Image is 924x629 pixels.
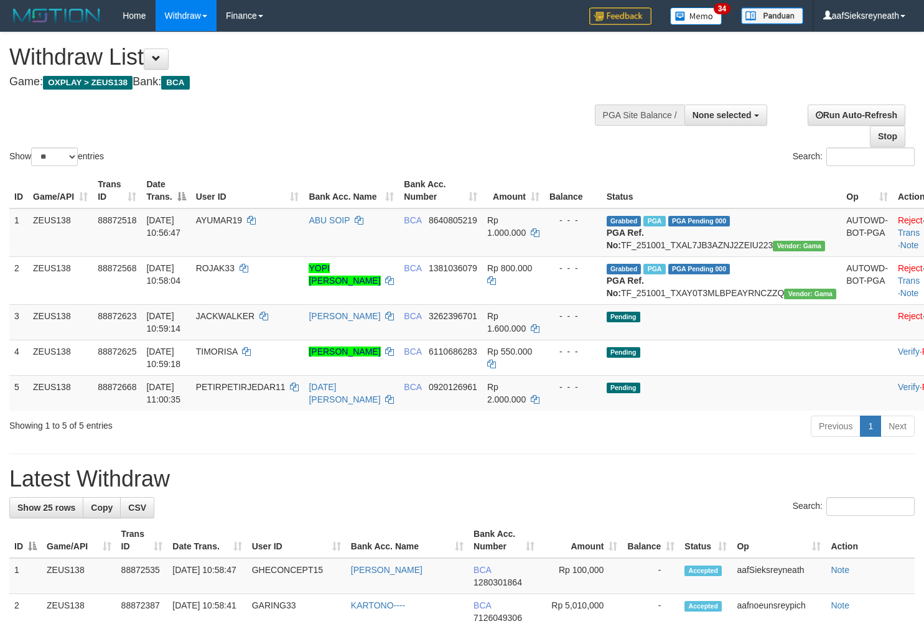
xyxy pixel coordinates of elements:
span: Rp 550.000 [487,347,532,356]
td: TF_251001_TXAL7JB3AZNJ2ZEIU223 [602,208,842,257]
span: None selected [693,110,752,120]
a: [PERSON_NAME] [351,565,422,575]
a: [DATE][PERSON_NAME] [309,382,380,404]
a: Previous [811,416,861,437]
th: Amount: activate to sort column ascending [539,523,622,558]
button: None selected [684,105,767,126]
td: [DATE] 10:58:47 [167,558,246,594]
span: Pending [607,347,640,358]
th: User ID: activate to sort column ascending [191,173,304,208]
span: PETIRPETIRJEDAR11 [196,382,286,392]
span: 34 [714,3,730,14]
select: Showentries [31,147,78,166]
a: Note [831,600,849,610]
span: 88872625 [98,347,136,356]
img: Feedback.jpg [589,7,651,25]
span: Rp 1.600.000 [487,311,526,333]
td: ZEUS138 [28,304,93,340]
span: Vendor URL: https://trx31.1velocity.biz [773,241,825,251]
span: 88872623 [98,311,136,321]
a: ABU SOIP [309,215,350,225]
td: ZEUS138 [42,558,116,594]
span: BCA [474,600,491,610]
div: - - - [549,310,597,322]
span: Vendor URL: https://trx31.1velocity.biz [784,289,836,299]
td: 1 [9,208,28,257]
td: 2 [9,256,28,304]
th: Game/API: activate to sort column ascending [42,523,116,558]
img: Button%20Memo.svg [670,7,722,25]
img: MOTION_logo.png [9,6,104,25]
h1: Latest Withdraw [9,467,915,492]
td: TF_251001_TXAY0T3MLBPEAYRNCZZQ [602,256,842,304]
div: PGA Site Balance / [595,105,684,126]
span: Rp 2.000.000 [487,382,526,404]
td: ZEUS138 [28,340,93,375]
th: Trans ID: activate to sort column ascending [116,523,168,558]
a: Note [831,565,849,575]
a: Verify [898,347,920,356]
span: Copy 1280301864 to clipboard [474,577,522,587]
th: ID: activate to sort column descending [9,523,42,558]
span: BCA [404,215,421,225]
span: Grabbed [607,216,642,226]
span: 88872568 [98,263,136,273]
span: BCA [404,382,421,392]
div: - - - [549,345,597,358]
th: Date Trans.: activate to sort column descending [141,173,190,208]
td: - [622,558,679,594]
td: 5 [9,375,28,411]
label: Search: [793,497,915,516]
a: [PERSON_NAME] [309,311,380,321]
th: Op: activate to sort column ascending [732,523,826,558]
span: Rp 800.000 [487,263,532,273]
th: User ID: activate to sort column ascending [247,523,346,558]
span: Marked by aafnoeunsreypich [643,216,665,226]
th: Op: activate to sort column ascending [841,173,893,208]
span: Rp 1.000.000 [487,215,526,238]
span: BCA [161,76,189,90]
th: Bank Acc. Number: activate to sort column ascending [399,173,482,208]
span: BCA [404,311,421,321]
a: Run Auto-Refresh [808,105,905,126]
a: Stop [870,126,905,147]
span: Pending [607,312,640,322]
td: Rp 100,000 [539,558,622,594]
b: PGA Ref. No: [607,276,644,298]
span: Grabbed [607,264,642,274]
span: [DATE] 10:59:18 [146,347,180,369]
a: Reject [898,215,923,225]
span: PGA Pending [668,216,730,226]
a: Verify [898,382,920,392]
td: AUTOWD-BOT-PGA [841,256,893,304]
th: Game/API: activate to sort column ascending [28,173,93,208]
td: 3 [9,304,28,340]
span: [DATE] 10:58:04 [146,263,180,286]
a: 1 [860,416,881,437]
span: CSV [128,503,146,513]
label: Show entries [9,147,104,166]
a: Reject [898,311,923,321]
span: Marked by aafnoeunsreypich [643,264,665,274]
label: Search: [793,147,915,166]
th: Bank Acc. Name: activate to sort column ascending [346,523,469,558]
span: Copy 8640805219 to clipboard [429,215,477,225]
span: Copy 7126049306 to clipboard [474,613,522,623]
span: Show 25 rows [17,503,75,513]
div: - - - [549,381,597,393]
td: ZEUS138 [28,256,93,304]
a: CSV [120,497,154,518]
h1: Withdraw List [9,45,604,70]
div: Showing 1 to 5 of 5 entries [9,414,376,432]
th: Balance [544,173,602,208]
h4: Game: Bank: [9,76,604,88]
a: YOPI [PERSON_NAME] [309,263,380,286]
a: Copy [83,497,121,518]
td: ZEUS138 [28,208,93,257]
td: 1 [9,558,42,594]
span: Accepted [684,566,722,576]
div: - - - [549,214,597,226]
td: 4 [9,340,28,375]
span: BCA [474,565,491,575]
span: BCA [404,347,421,356]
